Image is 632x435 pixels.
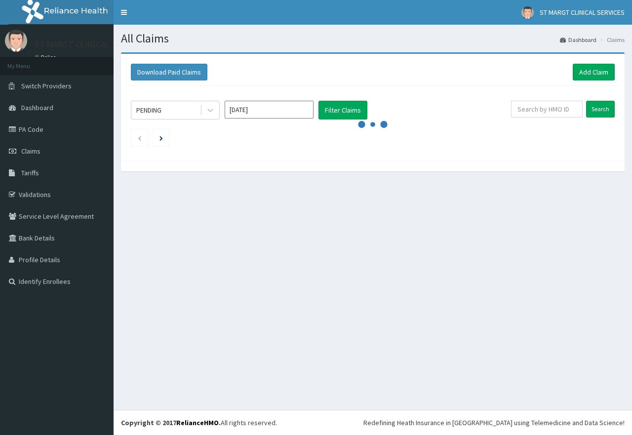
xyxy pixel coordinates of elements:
[121,418,221,427] strong: Copyright © 2017 .
[35,40,148,49] p: ST MARGT CLINICAL SERVICES
[358,110,388,139] svg: audio-loading
[21,103,53,112] span: Dashboard
[136,105,161,115] div: PENDING
[137,133,142,142] a: Previous page
[586,101,615,118] input: Search
[159,133,163,142] a: Next page
[21,168,39,177] span: Tariffs
[573,64,615,80] a: Add Claim
[560,36,596,44] a: Dashboard
[225,101,314,119] input: Select Month and Year
[176,418,219,427] a: RelianceHMO
[521,6,534,19] img: User Image
[540,8,625,17] span: ST MARGT CLINICAL SERVICES
[35,54,58,61] a: Online
[318,101,367,119] button: Filter Claims
[114,410,632,435] footer: All rights reserved.
[131,64,207,80] button: Download Paid Claims
[597,36,625,44] li: Claims
[363,418,625,428] div: Redefining Heath Insurance in [GEOGRAPHIC_DATA] using Telemedicine and Data Science!
[21,147,40,156] span: Claims
[121,32,625,45] h1: All Claims
[511,101,583,118] input: Search by HMO ID
[21,81,72,90] span: Switch Providers
[5,30,27,52] img: User Image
